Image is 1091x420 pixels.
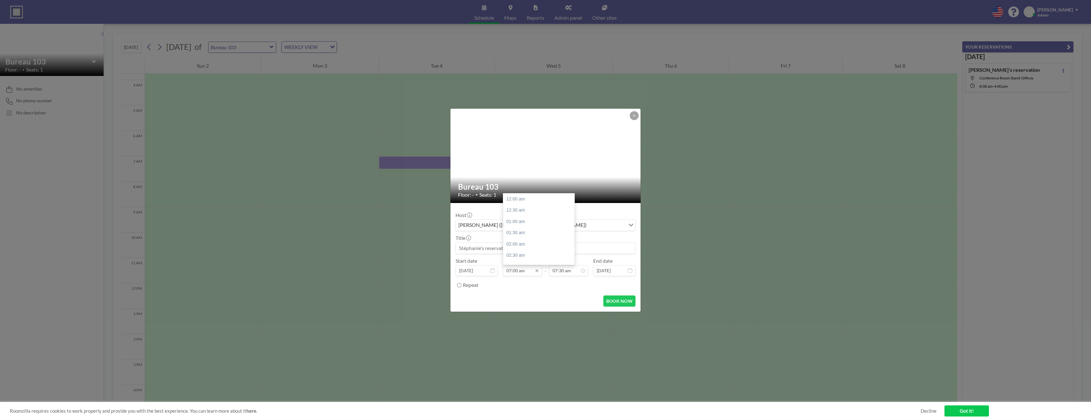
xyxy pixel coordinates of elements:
span: [PERSON_NAME] ([EMAIL_ADDRESS][DOMAIN_NAME]) [457,221,588,229]
label: Host [456,212,471,218]
div: 01:30 am [503,227,578,239]
button: BOOK NOW [603,295,635,307]
div: 02:00 am [503,239,578,250]
span: Floor: - [458,192,474,198]
label: Title [456,235,470,241]
input: Search for option [588,221,625,229]
label: End date [593,258,613,264]
div: Search for option [456,220,635,231]
span: Roomzilla requires cookies to work properly and provide you with the best experience. You can lea... [10,408,921,414]
input: Stéphanie's reservation [456,243,635,254]
div: 02:30 am [503,250,578,261]
a: Decline [921,408,937,414]
span: Seats: 1 [479,192,496,198]
span: • [476,192,478,197]
span: - [545,260,546,274]
div: 12:30 am [503,205,578,216]
label: Start date [456,258,477,264]
div: 01:00 am [503,216,578,227]
div: 12:00 am [503,193,578,205]
a: Got it! [944,405,989,417]
a: here. [246,408,257,414]
h2: Bureau 103 [458,182,634,192]
label: Repeat [463,282,478,288]
div: 03:00 am [503,261,578,273]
